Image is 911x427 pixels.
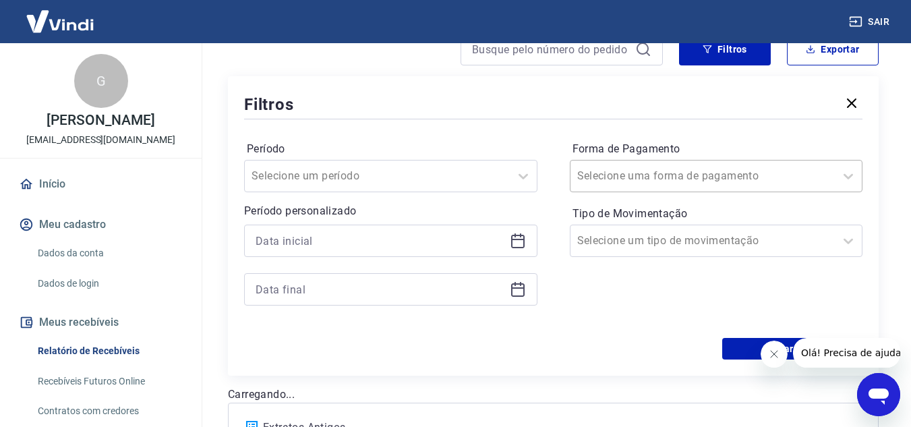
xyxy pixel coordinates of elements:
button: Sair [846,9,895,34]
a: Contratos com credores [32,397,185,425]
a: Dados de login [32,270,185,297]
p: [EMAIL_ADDRESS][DOMAIN_NAME] [26,133,175,147]
input: Data final [256,279,504,300]
p: [PERSON_NAME] [47,113,154,127]
label: Forma de Pagamento [572,141,860,157]
p: Período personalizado [244,203,537,219]
div: G [74,54,128,108]
button: Meus recebíveis [16,308,185,337]
a: Recebíveis Futuros Online [32,368,185,395]
a: Início [16,169,185,199]
label: Tipo de Movimentação [572,206,860,222]
span: Olá! Precisa de ajuda? [8,9,113,20]
img: Vindi [16,1,104,42]
button: Meu cadastro [16,210,185,239]
h5: Filtros [244,94,294,115]
input: Data inicial [256,231,504,251]
button: Aplicar filtros [722,338,862,360]
button: Exportar [787,33,879,65]
p: Carregando... [228,387,879,403]
a: Relatório de Recebíveis [32,337,185,365]
button: Filtros [679,33,771,65]
iframe: Botão para abrir a janela de mensagens [857,373,900,416]
label: Período [247,141,535,157]
iframe: Mensagem da empresa [793,338,900,368]
input: Busque pelo número do pedido [472,39,630,59]
a: Dados da conta [32,239,185,267]
iframe: Fechar mensagem [761,341,788,368]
